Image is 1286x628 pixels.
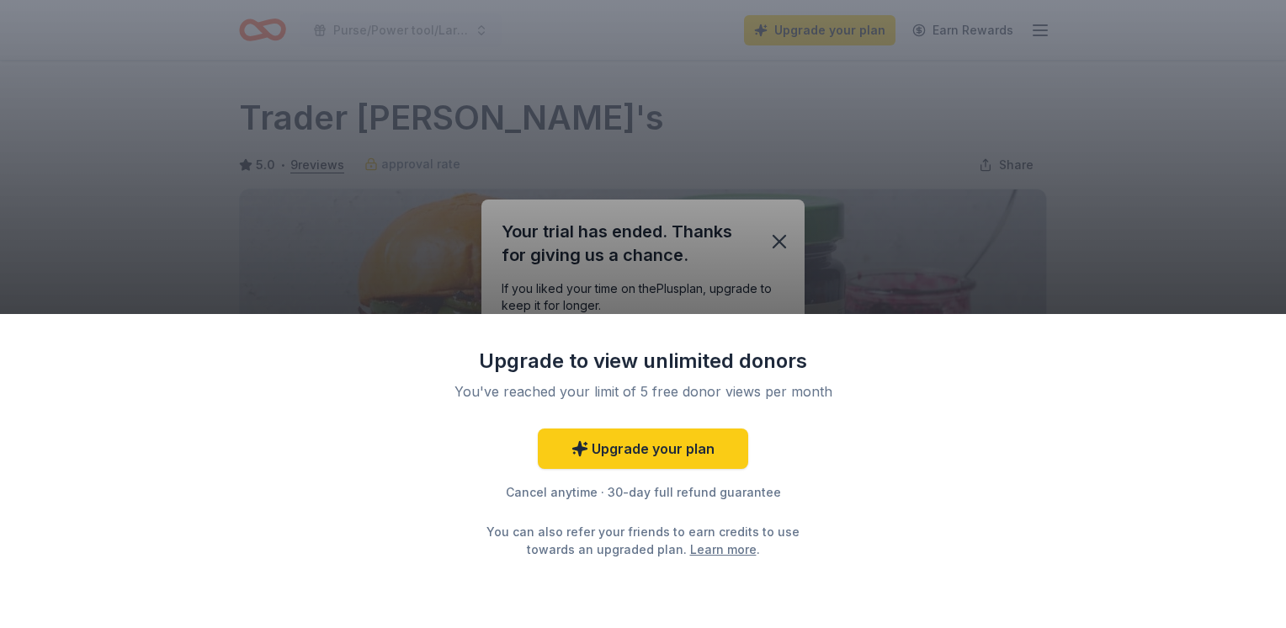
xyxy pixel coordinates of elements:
[538,428,748,469] a: Upgrade your plan
[690,540,757,558] a: Learn more
[444,381,842,402] div: You've reached your limit of 5 free donor views per month
[424,482,862,503] div: Cancel anytime · 30-day full refund guarantee
[424,348,862,375] div: Upgrade to view unlimited donors
[471,523,815,558] div: You can also refer your friends to earn credits to use towards an upgraded plan. .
